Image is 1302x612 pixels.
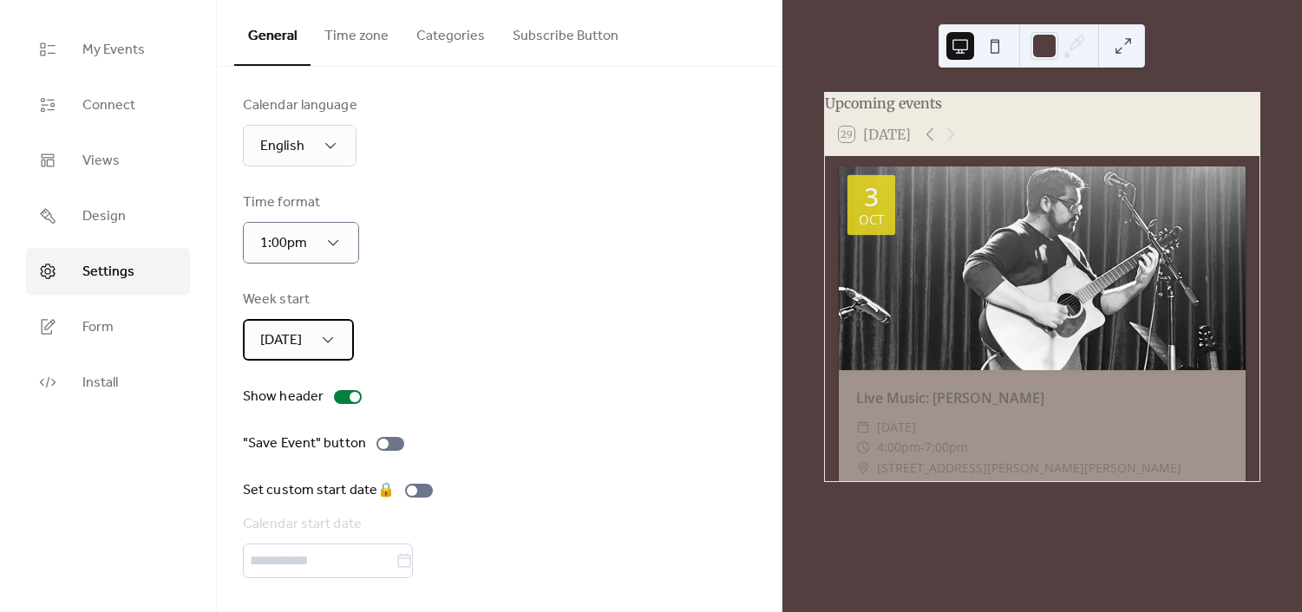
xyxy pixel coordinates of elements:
div: Oct [859,213,884,226]
span: - [920,437,925,458]
span: Form [82,317,114,338]
span: 1:00pm [260,230,307,257]
a: Connect [26,81,190,128]
div: ​ [856,458,870,479]
div: ​ [856,417,870,438]
span: Settings [82,262,134,283]
div: ​ [856,437,870,458]
div: 3 [864,184,879,210]
a: Live Music: [PERSON_NAME] [856,388,1044,407]
span: [DATE] [877,417,916,438]
a: Install [26,359,190,406]
span: Install [82,373,118,394]
div: Calendar language [243,95,357,116]
a: Form [26,303,190,350]
a: Design [26,192,190,239]
a: Views [26,137,190,184]
a: Settings [26,248,190,295]
span: Design [82,206,126,227]
span: 7:00pm [925,437,968,458]
span: My Events [82,40,145,61]
span: Views [82,151,120,172]
div: Upcoming events [825,93,1259,114]
div: "Save Event" button [243,433,366,454]
div: Week start [243,290,350,310]
span: Connect [82,95,135,116]
span: [DATE] [260,327,302,354]
span: 4:00pm [877,437,920,458]
div: Show header [243,387,324,407]
a: My Events [26,26,190,73]
div: Time format [243,192,356,213]
span: [STREET_ADDRESS][PERSON_NAME][PERSON_NAME][PERSON_NAME] [877,458,1228,499]
span: English [260,133,304,160]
